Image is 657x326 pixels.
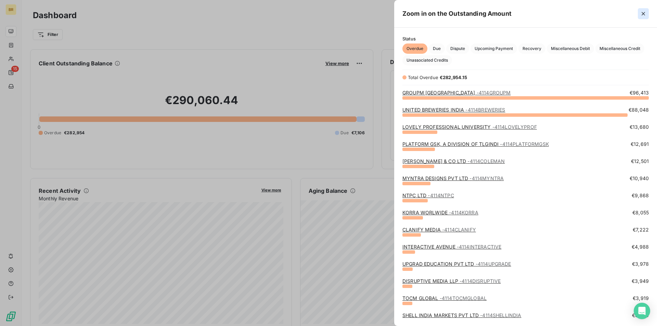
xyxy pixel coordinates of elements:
span: €4,988 [632,243,649,250]
span: - 4114NTPC [428,192,454,198]
a: TOCM GLOBAL [402,295,487,301]
span: - 4114UPGRADE [476,261,511,267]
a: UPGRAD EDUCATION PVT LTD [402,261,511,267]
span: - 4114COLEMAN [467,158,505,164]
a: KORRA WORLWIDE [402,210,478,215]
a: NTPC LTD [402,192,454,198]
a: UNITED BREWERIES INDIA [402,107,505,113]
a: INTERACTIVE AVENUE [402,244,501,250]
button: Miscellaneous Credit [595,43,644,54]
span: - 4114INTERACTIVE [457,244,501,250]
span: €7,222 [633,226,649,233]
button: Overdue [402,43,427,54]
a: [PERSON_NAME] & CO LTD [402,158,505,164]
a: CLANIFY MEDIA [402,227,476,233]
a: DISRUPTIVE MEDIA LLP [402,278,501,284]
a: MYNTRA DESIGNS PVT LTD [402,175,504,181]
span: €13,680 [630,124,649,130]
span: €3,949 [632,278,649,285]
span: - 4114GROUPM [477,90,511,96]
span: - 4114MYNTRA [469,175,504,181]
span: €88,048 [629,106,649,113]
button: Unassociated Credits [402,55,452,65]
div: Open Intercom Messenger [634,303,650,319]
span: - 4114KORRA [449,210,478,215]
span: - 4114DISRUPTIVE [460,278,501,284]
span: - 4114CLANIFY [442,227,476,233]
span: - 4114BREWERIES [465,107,505,113]
h5: Zoom in on the Outstanding Amount [402,9,512,18]
span: - 4114TOCMGLOBAL [440,295,487,301]
a: PLATFORM GSK, A DIVISION OF TLGINDI [402,141,549,147]
span: €12,691 [631,141,649,148]
button: Recovery [518,43,545,54]
button: Miscellaneous Debit [547,43,594,54]
a: GROUPM [GEOGRAPHIC_DATA] [402,90,511,96]
span: - 4114SHELLINDIA [480,312,521,318]
span: €96,413 [630,89,649,96]
span: Status [402,36,649,41]
div: grid [394,89,657,318]
button: Upcoming Payment [471,43,517,54]
a: SHELL INDIA MARKETS PVT LTD [402,312,521,318]
button: Due [429,43,445,54]
span: €3,919 [633,295,649,302]
span: €3,530 [632,312,649,319]
span: €282,954.15 [440,75,467,80]
span: €8,055 [632,209,649,216]
span: €12,501 [631,158,649,165]
span: €3,978 [632,261,649,267]
span: Total Overdue [408,75,438,80]
a: LOVELY PROFESSIONAL UNIVERSITY [402,124,537,130]
span: - 4114LOVELYPROF [492,124,537,130]
span: - 4114PLATFORMGSK [500,141,549,147]
button: Dispute [446,43,469,54]
span: €10,940 [630,175,649,182]
span: €9,868 [632,192,649,199]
